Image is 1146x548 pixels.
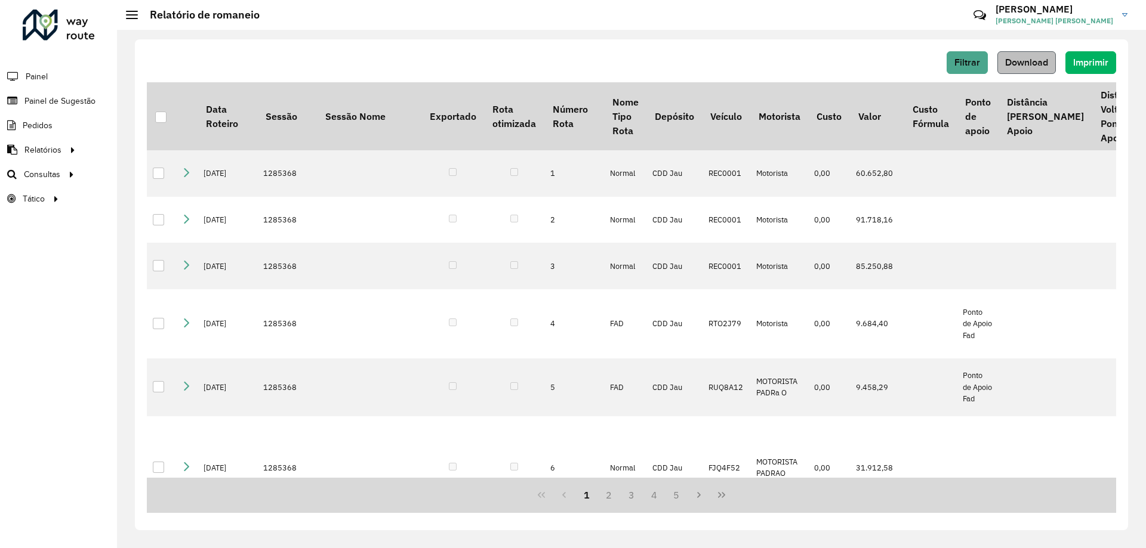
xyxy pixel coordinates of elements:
td: 1 [544,150,604,197]
td: REC0001 [703,243,750,289]
th: Exportado [421,82,484,150]
button: Imprimir [1065,51,1116,74]
th: Ponto de apoio [957,82,999,150]
td: Normal [604,197,646,243]
span: [PERSON_NAME] [PERSON_NAME] [996,16,1113,26]
td: 60.652,80 [850,150,904,197]
td: MOTORISTA PADRAO [750,416,808,520]
td: [DATE] [198,358,257,416]
th: Distância [PERSON_NAME] Apoio [999,82,1092,150]
td: Normal [604,243,646,289]
th: Data Roteiro [198,82,257,150]
td: CDD Jau [646,243,702,289]
td: 0,00 [808,150,849,197]
td: 1285368 [257,416,317,520]
th: Sessão [257,82,317,150]
button: Last Page [710,484,733,506]
td: 31.912,58 [850,416,904,520]
button: 3 [620,484,643,506]
td: Normal [604,150,646,197]
td: 0,00 [808,358,849,416]
td: 1285368 [257,197,317,243]
h2: Relatório de romaneio [138,8,260,21]
th: Valor [850,82,904,150]
td: FJQ4F52 [703,416,750,520]
span: Painel de Sugestão [24,95,95,107]
span: Tático [23,193,45,205]
a: Contato Rápido [967,2,993,28]
th: Sessão Nome [317,82,421,150]
button: Next Page [688,484,710,506]
td: CDD Jau [646,197,702,243]
button: Download [997,51,1056,74]
td: FAD [604,289,646,358]
button: Filtrar [947,51,988,74]
td: 9.458,29 [850,358,904,416]
td: 1285368 [257,358,317,416]
th: Veículo [703,82,750,150]
td: CDD Jau [646,358,702,416]
td: CDD Jau [646,416,702,520]
th: Nome Tipo Rota [604,82,646,150]
span: Filtrar [954,57,980,67]
td: [DATE] [198,197,257,243]
td: RUQ8A12 [703,358,750,416]
td: Motorista [750,150,808,197]
th: Custo [808,82,849,150]
td: Motorista [750,243,808,289]
td: Ponto de Apoio Fad [957,358,999,416]
span: Imprimir [1073,57,1108,67]
button: 4 [643,484,666,506]
td: 3 [544,243,604,289]
td: REC0001 [703,150,750,197]
span: Painel [26,70,48,83]
th: Número Rota [544,82,604,150]
td: 0,00 [808,289,849,358]
td: REC0001 [703,197,750,243]
td: [DATE] [198,150,257,197]
td: 1285368 [257,150,317,197]
td: RTO2J79 [703,289,750,358]
td: 0,00 [808,243,849,289]
th: Custo Fórmula [904,82,957,150]
span: Pedidos [23,119,53,132]
td: 5 [544,358,604,416]
td: [DATE] [198,416,257,520]
td: MOTORISTA PADRa O [750,358,808,416]
td: 0,00 [808,197,849,243]
td: 0,00 [808,416,849,520]
th: Depósito [646,82,702,150]
td: Motorista [750,289,808,358]
td: 4 [544,289,604,358]
td: FAD [604,358,646,416]
h3: [PERSON_NAME] [996,4,1113,15]
button: 5 [666,484,688,506]
td: CDD Jau [646,289,702,358]
td: 1285368 [257,289,317,358]
td: 85.250,88 [850,243,904,289]
span: Download [1005,57,1048,67]
td: 6 [544,416,604,520]
td: 2 [544,197,604,243]
td: Normal [604,416,646,520]
button: 2 [597,484,620,506]
span: Relatórios [24,144,61,156]
span: Consultas [24,168,60,181]
td: Motorista [750,197,808,243]
button: 1 [575,484,598,506]
td: [DATE] [198,289,257,358]
td: [DATE] [198,243,257,289]
td: 91.718,16 [850,197,904,243]
th: Motorista [750,82,808,150]
td: 9.684,40 [850,289,904,358]
td: CDD Jau [646,150,702,197]
td: 1285368 [257,243,317,289]
th: Rota otimizada [484,82,544,150]
td: Ponto de Apoio Fad [957,289,999,358]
